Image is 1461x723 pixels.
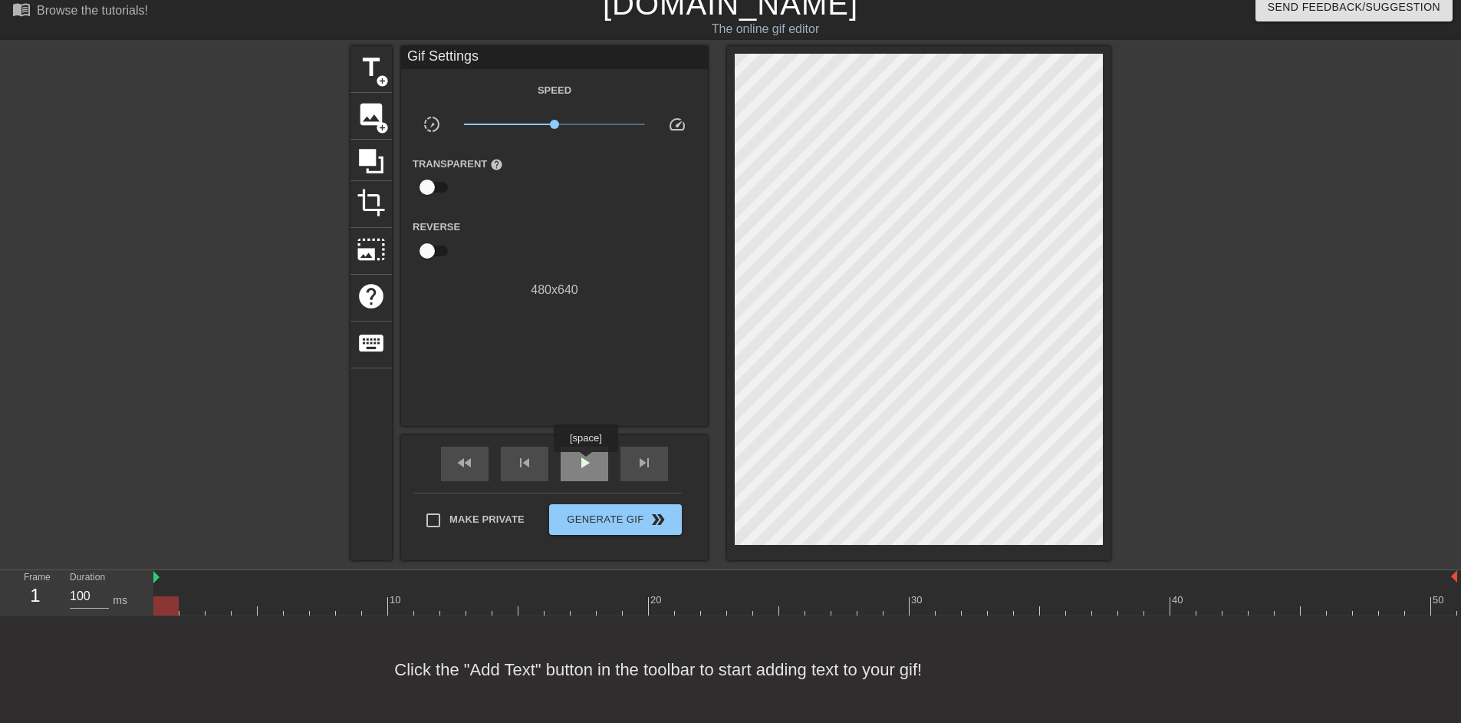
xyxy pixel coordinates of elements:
[490,158,503,171] span: help
[70,573,105,583] label: Duration
[357,53,386,82] span: title
[1451,570,1457,583] img: bound-end.png
[555,510,676,529] span: Generate Gif
[538,83,571,98] label: Speed
[401,46,708,69] div: Gif Settings
[911,593,925,608] div: 30
[37,4,148,17] div: Browse the tutorials!
[357,188,386,217] span: crop
[113,593,127,609] div: ms
[649,510,667,529] span: double_arrow
[12,570,58,615] div: Frame
[549,504,682,535] button: Generate Gif
[1172,593,1186,608] div: 40
[423,115,441,134] span: slow_motion_video
[401,281,708,299] div: 480 x 640
[376,74,389,87] span: add_circle
[357,235,386,264] span: photo_size_select_large
[449,512,525,527] span: Make Private
[575,454,594,472] span: play_arrow
[357,328,386,358] span: keyboard
[495,20,1036,38] div: The online gif editor
[413,157,503,172] label: Transparent
[515,454,534,472] span: skip_previous
[24,582,47,609] div: 1
[357,100,386,129] span: image
[390,593,403,608] div: 10
[376,121,389,134] span: add_circle
[456,454,474,472] span: fast_rewind
[650,593,664,608] div: 20
[357,282,386,311] span: help
[413,220,460,235] label: Reverse
[635,454,653,472] span: skip_next
[1433,593,1446,608] div: 50
[668,115,686,134] span: speed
